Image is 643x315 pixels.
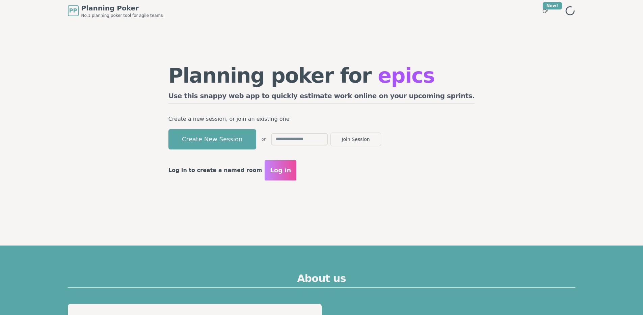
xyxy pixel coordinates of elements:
[168,65,475,86] h1: Planning poker for
[168,91,475,104] h2: Use this snappy web app to quickly estimate work online on your upcoming sprints.
[68,273,575,288] h2: About us
[168,129,256,149] button: Create New Session
[69,7,77,15] span: PP
[543,2,562,9] div: New!
[81,13,163,18] span: No.1 planning poker tool for agile teams
[168,114,475,124] p: Create a new session, or join an existing one
[378,64,434,87] span: epics
[270,166,291,175] span: Log in
[68,3,163,18] a: PPPlanning PokerNo.1 planning poker tool for agile teams
[168,166,262,175] p: Log in to create a named room
[539,5,551,17] button: New!
[330,133,381,146] button: Join Session
[81,3,163,13] span: Planning Poker
[262,137,266,142] span: or
[265,160,296,180] button: Log in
